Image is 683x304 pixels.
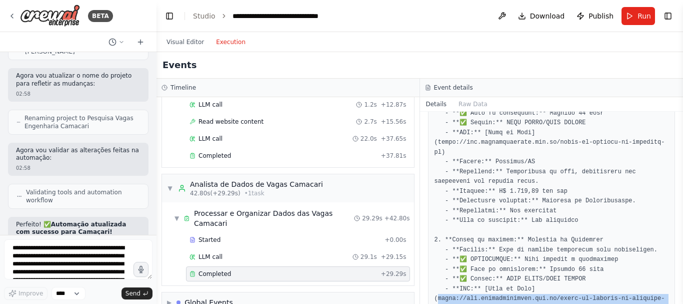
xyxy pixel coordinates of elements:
button: Publish [572,7,617,25]
button: Send [121,287,152,299]
span: LLM call [198,101,222,109]
span: + 42.80s [384,214,410,222]
nav: breadcrumb [193,11,345,21]
span: Send [125,289,140,297]
button: Improve [4,287,47,300]
span: ▼ [167,184,173,192]
span: + 29.15s [381,253,406,261]
span: ▼ [174,214,179,222]
h2: Events [162,58,196,72]
button: Start a new chat [132,36,148,48]
span: Publish [588,11,613,21]
button: Details [420,97,453,111]
span: • 1 task [244,189,264,197]
button: Execution [210,36,251,48]
strong: Automação atualizada com sucesso para Camaçari! [16,221,126,236]
div: Processar e Organizar Dados das Vagas Camacari [194,208,354,228]
span: Improve [18,289,43,297]
a: Studio [193,12,215,20]
span: Completed [198,270,231,278]
p: Agora vou validar as alterações feitas na automação: [16,147,140,162]
span: 2.7s [364,118,376,126]
span: 1.2s [364,101,376,109]
span: Download [530,11,565,21]
span: + 29.29s [381,270,406,278]
span: + 37.65s [381,135,406,143]
span: Validating tools and automation workflow [26,188,140,204]
span: + 0.00s [384,236,406,244]
button: Show right sidebar [661,9,675,23]
div: BETA [88,10,113,22]
span: + 15.56s [381,118,406,126]
span: + 12.87s [381,101,406,109]
button: Raw Data [452,97,493,111]
div: 02:58 [16,164,140,172]
span: 29.29s [362,214,382,222]
button: Run [621,7,655,25]
p: Perfeito! ✅ [16,221,140,236]
span: 42.80s (+29.29s) [190,189,240,197]
span: + 37.81s [381,152,406,160]
span: Renaming project to Pesquisa Vagas Engenharia Camacari [24,114,140,130]
div: 02:58 [16,90,140,98]
div: Analista de Dados de Vagas Camacari [190,179,323,189]
img: Logo [20,5,80,27]
h3: Event details [434,84,473,92]
span: Run [637,11,651,21]
span: 29.1s [360,253,377,261]
h3: Timeline [170,84,196,92]
p: Agora vou atualizar o nome do projeto para refletir as mudanças: [16,72,140,88]
button: Hide left sidebar [162,9,176,23]
span: LLM call [198,253,222,261]
span: LLM call [198,135,222,143]
span: Started [198,236,220,244]
button: Switch to previous chat [104,36,128,48]
button: Visual Editor [160,36,210,48]
span: Completed [198,152,231,160]
button: Click to speak your automation idea [133,262,148,277]
span: Read website content [198,118,263,126]
button: Download [514,7,569,25]
span: 22.0s [360,135,377,143]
